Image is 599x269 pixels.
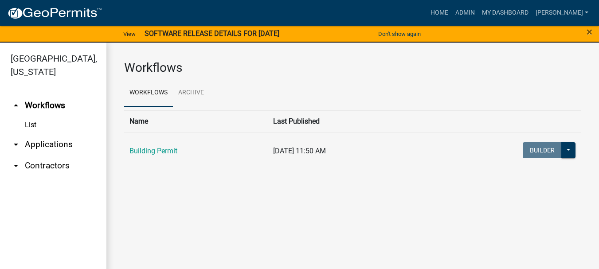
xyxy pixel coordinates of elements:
[532,4,592,21] a: [PERSON_NAME]
[268,110,423,132] th: Last Published
[145,29,279,38] strong: SOFTWARE RELEASE DETAILS FOR [DATE]
[124,60,581,75] h3: Workflows
[478,4,532,21] a: My Dashboard
[587,26,592,38] span: ×
[124,110,268,132] th: Name
[11,160,21,171] i: arrow_drop_down
[427,4,452,21] a: Home
[273,147,326,155] span: [DATE] 11:50 AM
[375,27,424,41] button: Don't show again
[129,147,177,155] a: Building Permit
[523,142,562,158] button: Builder
[173,79,209,107] a: Archive
[452,4,478,21] a: Admin
[120,27,139,41] a: View
[11,139,21,150] i: arrow_drop_down
[124,79,173,107] a: Workflows
[587,27,592,37] button: Close
[11,100,21,111] i: arrow_drop_up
